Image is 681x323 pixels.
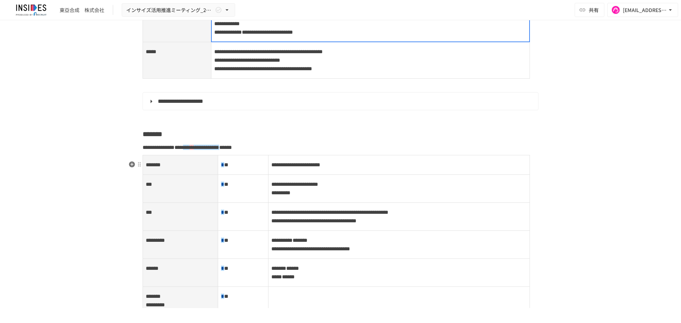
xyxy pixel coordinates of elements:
img: JmGSPSkPjKwBq77AtHmwC7bJguQHJlCRQfAXtnx4WuV [9,4,54,16]
span: インサイズ活用推進ミーティング_2510 [126,6,214,15]
div: 東亞合成 株式会社 [60,6,104,14]
button: インサイズ活用推進ミーティング_2510 [122,3,235,17]
button: 共有 [575,3,604,17]
span: 共有 [589,6,599,14]
button: [EMAIL_ADDRESS][DOMAIN_NAME] [607,3,678,17]
div: [EMAIL_ADDRESS][DOMAIN_NAME] [623,6,667,15]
